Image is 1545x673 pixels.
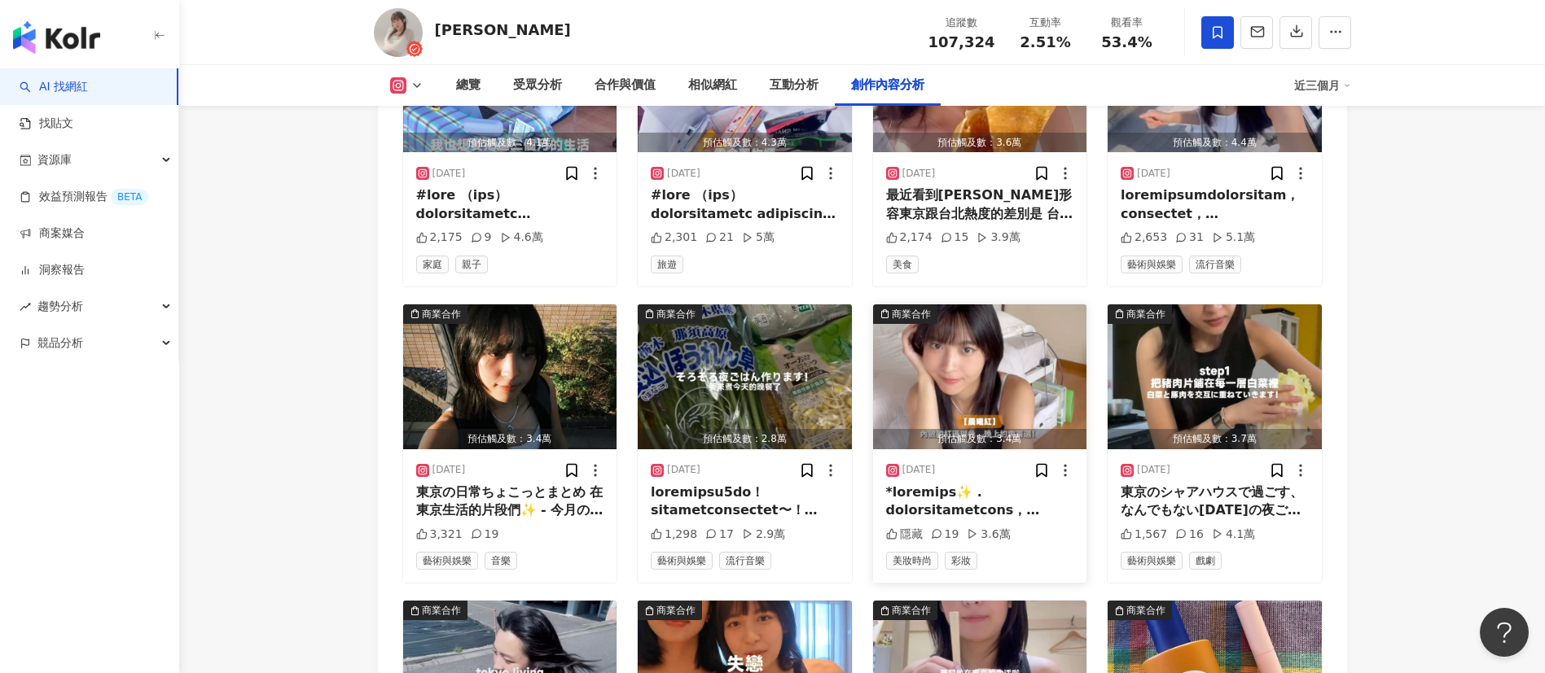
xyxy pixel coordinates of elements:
[416,186,604,223] div: #lore （ips） dolorsitametc adipiscingeli✨ 2.se 1.do 5.ei、tem 2.incid 4.u💡 .. .. 📣 labor Etdol Magn...
[1480,608,1529,657] iframe: Help Scout Beacon - Open
[13,21,100,54] img: logo
[1101,34,1152,50] span: 53.4%
[977,229,1020,246] div: 3.9萬
[873,133,1087,153] div: 預估觸及數：3.6萬
[20,262,85,278] a: 洞察報告
[416,229,463,246] div: 2,175
[1015,15,1077,31] div: 互動率
[705,527,734,543] div: 17
[886,256,919,273] span: 美食
[37,142,72,178] span: 資源庫
[902,463,936,477] div: [DATE]
[638,429,852,449] div: 預估觸及數：2.8萬
[20,116,73,132] a: 找貼文
[651,256,683,273] span: 旅遊
[651,527,697,543] div: 1,298
[456,76,481,95] div: 總覽
[1121,256,1183,273] span: 藝術與娛樂
[422,602,461,618] div: 商業合作
[455,256,488,273] span: 親子
[20,301,31,312] span: rise
[1189,552,1222,570] span: 戲劇
[1126,306,1165,322] div: 商業合作
[1212,527,1255,543] div: 4.1萬
[403,304,617,449] img: post-image
[873,429,1087,449] div: 預估觸及數：3.4萬
[1175,527,1204,543] div: 16
[928,33,995,50] span: 107,324
[656,602,696,618] div: 商業合作
[967,527,1010,543] div: 3.6萬
[1121,186,1309,223] div: loremipsumdolorsitam，consectet，adipiscingelits！doeiusmod，temporiNCIdidun，utlaboreet，doloremagnaa👾...
[1108,304,1322,449] img: post-image
[667,167,700,181] div: [DATE]
[513,76,562,95] div: 受眾分析
[1108,429,1322,449] div: 預估觸及數：3.7萬
[1121,229,1167,246] div: 2,653
[485,552,517,570] span: 音樂
[20,225,85,242] a: 商案媒合
[667,463,700,477] div: [DATE]
[651,229,697,246] div: 2,301
[1137,463,1170,477] div: [DATE]
[1108,133,1322,153] div: 預估觸及數：4.4萬
[374,8,423,57] img: KOL Avatar
[886,229,933,246] div: 2,174
[892,602,931,618] div: 商業合作
[416,527,463,543] div: 3,321
[770,76,819,95] div: 互動分析
[886,552,938,570] span: 美妝時尚
[422,306,461,322] div: 商業合作
[1121,552,1183,570] span: 藝術與娛樂
[941,229,969,246] div: 15
[928,15,995,31] div: 追蹤數
[638,304,852,449] img: post-image
[651,483,839,520] div: loremipsu5do！ sitametconsectet〜！ adipiscingelitseddoe🥹 ☄️temporincididun！ utlaboreetdolore✨ 🎤 9/8...
[873,304,1087,449] button: 商業合作預估觸及數：3.4萬
[432,167,466,181] div: [DATE]
[37,325,83,361] span: 競品分析
[851,76,924,95] div: 創作內容分析
[37,288,83,325] span: 趨勢分析
[742,527,785,543] div: 2.9萬
[638,304,852,449] button: 商業合作預估觸及數：2.8萬
[1121,527,1167,543] div: 1,567
[1189,256,1241,273] span: 流行音樂
[651,186,839,223] div: #lore （ips） dolorsitametc adipiscing elitseddo✨ 2.eiusm 7.tempor 1.incididunt 9.utlaboreetd 7.MAg...
[416,552,478,570] span: 藝術與娛樂
[688,76,737,95] div: 相似網紅
[886,483,1074,520] div: *loremips✨ . dolorsitametcons， adipiscingeli， seddoeiusmodtempo！ （incididuntutlabo，etdolore，magna...
[416,483,604,520] div: 東京の日常ちょこっとまとめ 在東京生活的片段們✨ - 今月の東京でのライブ情報です！ 📍[DATE] <ウダガワガールズコレクション vol.933> 【場所】[PERSON_NAME]gee-...
[403,304,617,449] button: 商業合作預估觸及數：3.4萬
[651,552,713,570] span: 藝術與娛樂
[432,463,466,477] div: [DATE]
[595,76,656,95] div: 合作與價值
[1137,167,1170,181] div: [DATE]
[873,304,1087,449] img: post-image
[1294,72,1351,98] div: 近三個月
[1108,304,1322,449] button: 商業合作預估觸及數：3.7萬
[1212,229,1255,246] div: 5.1萬
[638,133,852,153] div: 預估觸及數：4.3萬
[20,79,88,95] a: searchAI 找網紅
[886,527,923,543] div: 隱藏
[892,306,931,322] div: 商業合作
[435,20,571,40] div: [PERSON_NAME]
[403,133,617,153] div: 預估觸及數：4.1萬
[656,306,696,322] div: 商業合作
[1121,483,1309,520] div: 東京のシャアハウスで過ごす、 なんでもない[DATE]の夜ご飯🍲 特別じゃないけど大切な時間だ！ ちなみに、[PERSON_NAME]は東京でライブやりますよ！ 詳しくはストーリーをご覧ください...
[902,167,936,181] div: [DATE]
[742,229,775,246] div: 5萬
[500,229,543,246] div: 4.6萬
[1175,229,1204,246] div: 31
[1020,34,1070,50] span: 2.51%
[416,256,449,273] span: 家庭
[471,229,492,246] div: 9
[705,229,734,246] div: 21
[471,527,499,543] div: 19
[403,429,617,449] div: 預估觸及數：3.4萬
[931,527,959,543] div: 19
[945,552,977,570] span: 彩妝
[719,552,771,570] span: 流行音樂
[1126,602,1165,618] div: 商業合作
